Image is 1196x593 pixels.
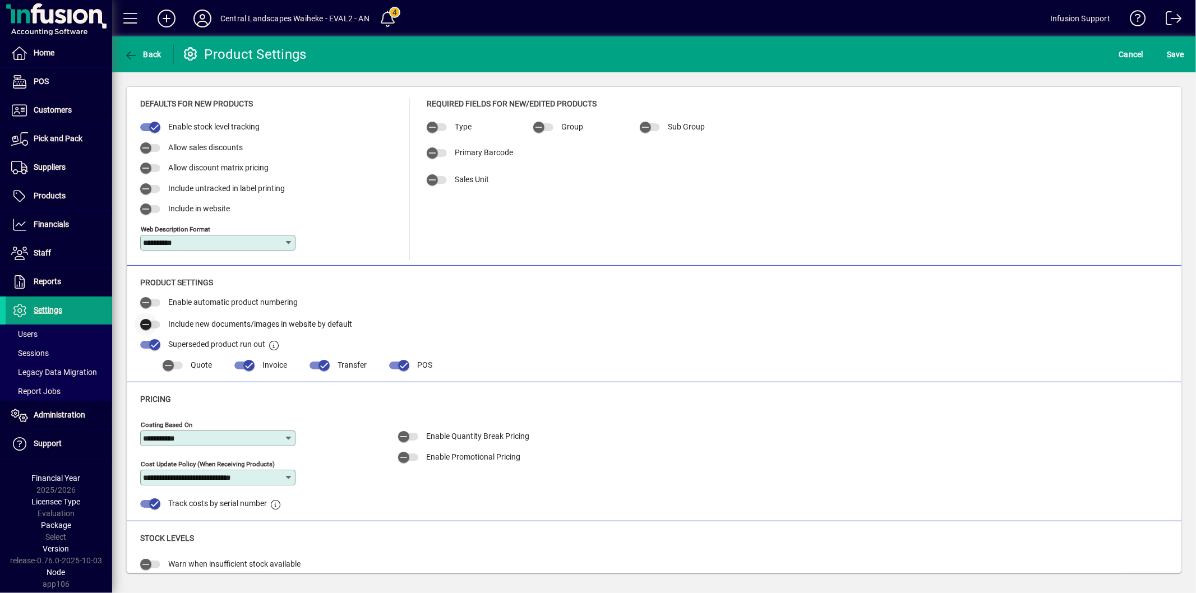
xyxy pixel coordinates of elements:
[6,211,112,239] a: Financials
[1050,10,1110,27] div: Infusion Support
[561,122,583,131] span: Group
[1167,50,1171,59] span: S
[34,48,54,57] span: Home
[124,50,161,59] span: Back
[11,368,97,377] span: Legacy Data Migration
[168,143,243,152] span: Allow sales discounts
[43,544,70,553] span: Version
[11,349,49,358] span: Sessions
[668,122,705,131] span: Sub Group
[1121,2,1146,39] a: Knowledge Base
[6,154,112,182] a: Suppliers
[426,452,520,461] span: Enable Promotional Pricing
[168,298,298,307] span: Enable automatic product numbering
[417,360,432,369] span: POS
[455,175,489,184] span: Sales Unit
[168,559,301,568] span: Warn when insufficient stock available
[6,401,112,429] a: Administration
[168,340,265,349] span: Superseded product run out
[140,395,171,404] span: Pricing
[34,191,66,200] span: Products
[34,277,61,286] span: Reports
[32,497,81,506] span: Licensee Type
[338,360,367,369] span: Transfer
[11,330,38,339] span: Users
[41,521,71,530] span: Package
[141,421,192,429] mat-label: Costing Based on
[6,96,112,124] a: Customers
[34,77,49,86] span: POS
[168,319,352,328] span: Include new documents/images in website by default
[6,382,112,401] a: Report Jobs
[11,387,61,396] span: Report Jobs
[34,163,66,172] span: Suppliers
[1116,44,1147,64] button: Cancel
[149,8,184,29] button: Add
[47,568,66,577] span: Node
[1157,2,1182,39] a: Logout
[1167,45,1184,63] span: ave
[34,105,72,114] span: Customers
[140,99,253,108] span: Defaults for new products
[191,360,212,369] span: Quote
[6,182,112,210] a: Products
[168,184,285,193] span: Include untracked in label printing
[34,220,69,229] span: Financials
[34,248,51,257] span: Staff
[6,268,112,296] a: Reports
[220,10,370,27] div: Central Landscapes Waiheke - EVAL2 - AN
[168,163,269,172] span: Allow discount matrix pricing
[6,430,112,458] a: Support
[34,410,85,419] span: Administration
[455,148,513,157] span: Primary Barcode
[262,360,287,369] span: Invoice
[6,363,112,382] a: Legacy Data Migration
[426,432,529,441] span: Enable Quantity Break Pricing
[141,460,275,468] mat-label: Cost Update Policy (when receiving products)
[34,305,62,314] span: Settings
[6,68,112,96] a: POS
[6,344,112,363] a: Sessions
[1164,44,1187,64] button: Save
[32,474,81,483] span: Financial Year
[184,8,220,29] button: Profile
[455,122,472,131] span: Type
[141,225,210,233] mat-label: Web Description Format
[6,39,112,67] a: Home
[6,325,112,344] a: Users
[168,499,267,508] span: Track costs by serial number
[121,44,164,64] button: Back
[168,204,230,213] span: Include in website
[168,122,260,131] span: Enable stock level tracking
[427,99,597,108] span: Required Fields for New/Edited Products
[140,534,194,543] span: Stock Levels
[6,239,112,267] a: Staff
[34,439,62,448] span: Support
[1119,45,1144,63] span: Cancel
[112,44,174,64] app-page-header-button: Back
[6,125,112,153] a: Pick and Pack
[140,278,213,287] span: Product Settings
[182,45,307,63] div: Product Settings
[34,134,82,143] span: Pick and Pack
